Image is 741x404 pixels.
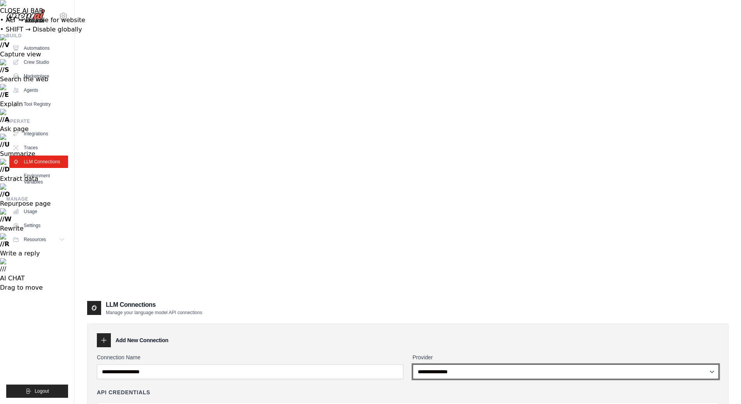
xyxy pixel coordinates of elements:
[97,353,403,361] label: Connection Name
[106,300,202,310] h2: LLM Connections
[97,388,150,396] h4: API Credentials
[413,353,719,361] label: Provider
[106,310,202,316] p: Manage your language model API connections
[116,336,168,344] h3: Add New Connection
[6,385,68,398] button: Logout
[35,388,49,394] span: Logout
